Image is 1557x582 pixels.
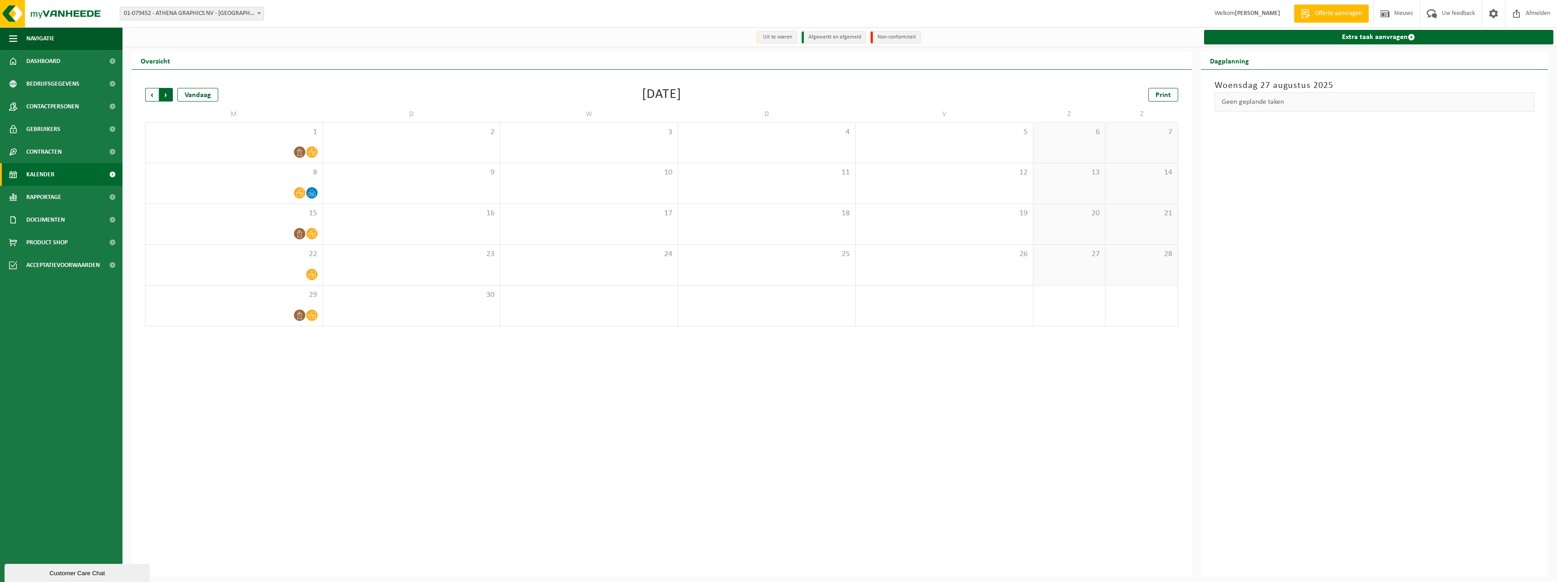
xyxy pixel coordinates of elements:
a: Extra taak aanvragen [1204,30,1554,44]
span: Print [1156,92,1171,99]
a: Offerte aanvragen [1294,5,1369,23]
td: M [145,106,323,122]
span: 7 [1110,127,1173,137]
span: 8 [150,168,318,178]
strong: [PERSON_NAME] [1235,10,1280,17]
span: 14 [1110,168,1173,178]
span: 13 [1038,168,1101,178]
span: Contracten [26,141,62,163]
span: 2 [328,127,496,137]
span: 30 [328,290,496,300]
span: Bedrijfsgegevens [26,73,79,95]
div: Geen geplande taken [1214,92,1535,112]
td: D [323,106,501,122]
span: 22 [150,249,318,259]
td: V [856,106,1033,122]
h3: Woensdag 27 augustus 2025 [1214,79,1535,92]
span: Rapportage [26,186,61,209]
li: Non-conformiteit [871,31,921,44]
span: 29 [150,290,318,300]
div: [DATE] [642,88,681,102]
td: D [678,106,856,122]
td: Z [1033,106,1106,122]
span: 28 [1110,249,1173,259]
h2: Overzicht [132,52,179,69]
span: 15 [150,209,318,218]
span: 24 [505,249,673,259]
span: 11 [683,168,851,178]
div: Vandaag [177,88,218,102]
span: Acceptatievoorwaarden [26,254,100,276]
span: 25 [683,249,851,259]
span: 3 [505,127,673,137]
h2: Dagplanning [1201,52,1258,69]
span: 1 [150,127,318,137]
span: Product Shop [26,231,68,254]
span: 21 [1110,209,1173,218]
span: 6 [1038,127,1101,137]
li: Uit te voeren [756,31,797,44]
span: 12 [860,168,1028,178]
span: 18 [683,209,851,218]
span: 10 [505,168,673,178]
span: 27 [1038,249,1101,259]
span: 19 [860,209,1028,218]
span: Kalender [26,163,54,186]
td: Z [1106,106,1178,122]
span: 5 [860,127,1028,137]
td: W [500,106,678,122]
span: 01-079452 - ATHENA GRAPHICS NV - ROESELARE [120,7,264,20]
span: Documenten [26,209,65,231]
span: Volgende [159,88,173,102]
iframe: chat widget [5,562,152,582]
span: Dashboard [26,50,60,73]
span: 26 [860,249,1028,259]
span: 9 [328,168,496,178]
span: 17 [505,209,673,218]
span: 16 [328,209,496,218]
span: 20 [1038,209,1101,218]
li: Afgewerkt en afgemeld [802,31,866,44]
a: Print [1148,88,1178,102]
span: 4 [683,127,851,137]
span: Navigatie [26,27,54,50]
span: Gebruikers [26,118,60,141]
span: 23 [328,249,496,259]
span: Offerte aanvragen [1312,9,1364,18]
span: Vorige [145,88,159,102]
span: Contactpersonen [26,95,79,118]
